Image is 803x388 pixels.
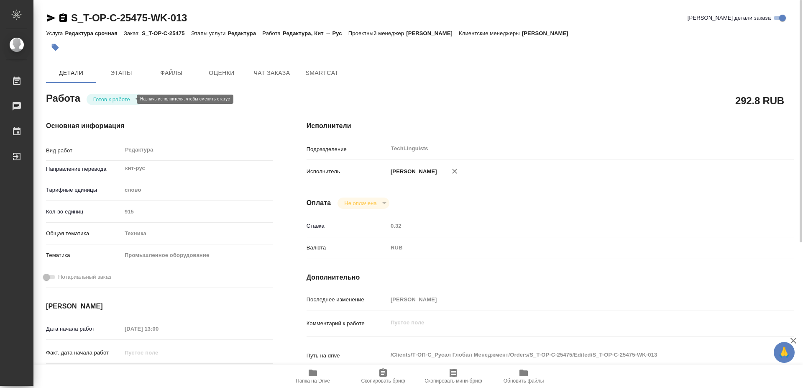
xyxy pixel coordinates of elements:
[46,208,122,216] p: Кол-во единиц
[388,220,753,232] input: Пустое поле
[262,30,283,36] p: Работа
[688,14,771,22] span: [PERSON_NAME] детали заказа
[283,30,348,36] p: Редактура, Кит → Рус
[91,96,133,103] button: Готов к работе
[445,162,464,180] button: Удалить исполнителя
[202,68,242,78] span: Оценки
[46,121,273,131] h4: Основная информация
[307,352,388,360] p: Путь на drive
[361,378,405,384] span: Скопировать бриф
[342,200,379,207] button: Не оплачена
[151,68,192,78] span: Файлы
[307,167,388,176] p: Исполнитель
[388,348,753,362] textarea: /Clients/Т-ОП-С_Русал Глобал Менеджмент/Orders/S_T-OP-C-25475/Edited/S_T-OP-C-25475-WK-013
[122,323,195,335] input: Пустое поле
[388,293,753,306] input: Пустое поле
[307,222,388,230] p: Ставка
[348,30,406,36] p: Проектный менеджер
[46,146,122,155] p: Вид работ
[46,229,122,238] p: Общая тематика
[338,198,389,209] div: Готов к работе
[46,251,122,260] p: Тематика
[46,325,122,333] p: Дата начала работ
[46,165,122,173] p: Направление перевода
[774,342,795,363] button: 🙏
[348,365,418,388] button: Скопировать бриф
[459,30,522,36] p: Клиентские менеджеры
[191,30,228,36] p: Этапы услуги
[504,378,544,384] span: Обновить файлы
[307,244,388,252] p: Валюта
[302,68,342,78] span: SmartCat
[307,319,388,328] p: Комментарий к работе
[307,272,794,283] h4: Дополнительно
[51,68,91,78] span: Детали
[122,226,273,241] div: Техника
[418,365,488,388] button: Скопировать мини-бриф
[307,198,331,208] h4: Оплата
[388,241,753,255] div: RUB
[122,206,273,218] input: Пустое поле
[735,93,784,108] h2: 292.8 RUB
[296,378,330,384] span: Папка на Drive
[124,30,142,36] p: Заказ:
[65,30,123,36] p: Редактура срочная
[46,30,65,36] p: Услуга
[252,68,292,78] span: Чат заказа
[46,90,80,105] h2: Работа
[228,30,263,36] p: Редактура
[46,38,64,57] button: Добавить тэг
[777,344,791,361] span: 🙏
[71,12,187,23] a: S_T-OP-C-25475-WK-013
[46,13,56,23] button: Скопировать ссылку для ЯМессенджера
[406,30,459,36] p: [PERSON_NAME]
[122,347,195,359] input: Пустое поле
[46,349,122,357] p: Факт. дата начала работ
[101,68,141,78] span: Этапы
[46,186,122,194] p: Тарифные единицы
[522,30,575,36] p: [PERSON_NAME]
[87,94,143,105] div: Готов к работе
[122,183,273,197] div: слово
[425,378,482,384] span: Скопировать мини-бриф
[307,145,388,154] p: Подразделение
[307,121,794,131] h4: Исполнители
[142,30,191,36] p: S_T-OP-C-25475
[58,13,68,23] button: Скопировать ссылку
[388,167,437,176] p: [PERSON_NAME]
[307,295,388,304] p: Последнее изменение
[46,301,273,311] h4: [PERSON_NAME]
[488,365,559,388] button: Обновить файлы
[122,248,273,262] div: Промышленное оборудование
[58,273,111,281] span: Нотариальный заказ
[278,365,348,388] button: Папка на Drive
